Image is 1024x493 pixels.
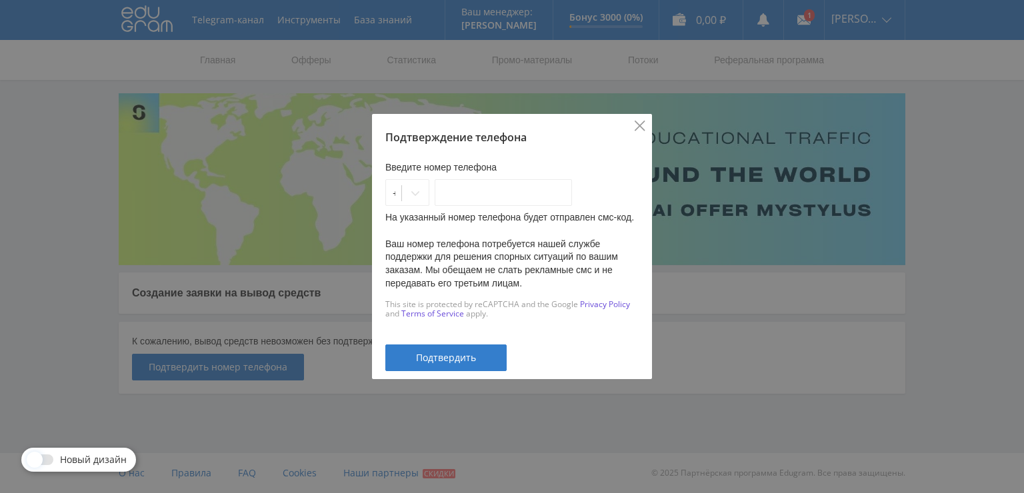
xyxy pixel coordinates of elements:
[385,344,507,371] button: Подтвердить
[401,308,464,319] a: Terms of Service
[416,352,476,363] span: Подтвердить
[580,298,630,310] a: Privacy Policy
[385,130,639,145] div: Подтверждение телефона
[385,300,639,318] div: This site is protected by reCAPTCHA and the Google and apply.
[385,211,639,225] p: На указанный номер телефона будет отправлен смс-код.
[635,121,645,131] button: Close
[60,454,127,465] span: Новый дизайн
[385,161,639,175] p: Введите номер телефона
[385,238,639,290] p: Ваш номер телефона потребуется нашей службе поддержки для решения спорных ситуаций по вашим заказ...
